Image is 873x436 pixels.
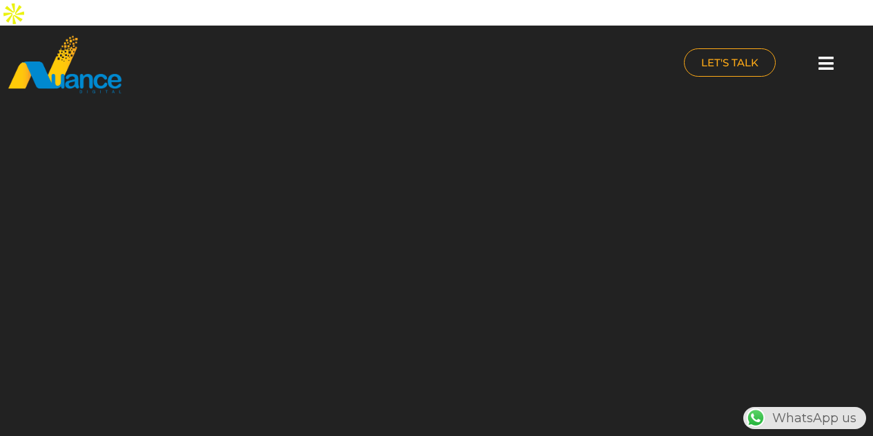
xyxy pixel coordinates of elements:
[743,410,866,426] a: WhatsAppWhatsApp us
[684,48,776,77] a: LET'S TALK
[701,57,758,68] span: LET'S TALK
[743,407,866,429] div: WhatsApp us
[745,407,767,429] img: WhatsApp
[7,35,123,95] img: nuance-qatar_logo
[7,35,430,95] a: nuance-qatar_logo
